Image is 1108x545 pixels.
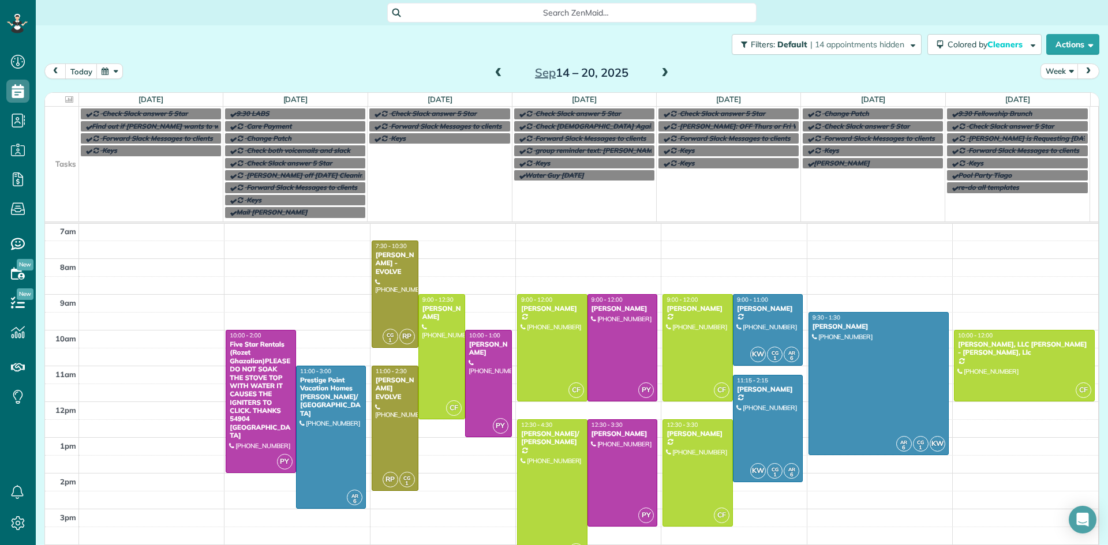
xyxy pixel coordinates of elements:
span: 12:30 - 4:30 [521,421,552,429]
span: Find out if [PERSON_NAME] wants to work [92,122,230,130]
span: Care Payment [246,122,291,130]
span: Colored by [948,39,1027,50]
span: 12:30 - 3:30 [667,421,698,429]
div: [PERSON_NAME] [666,305,729,313]
span: Pool Party Tiago [958,171,1012,179]
span: 10:00 - 1:00 [469,332,500,339]
button: Filters: Default | 14 appointments hidden [732,34,922,55]
small: 1 [400,478,414,489]
span: Check Slack answer 5 Star [680,109,765,118]
span: PY [277,454,293,469]
span: 9:00 - 12:30 [422,296,454,303]
span: Forward Slack Messages to clients [824,134,935,142]
span: Cleaners [987,39,1024,50]
span: [PERSON_NAME] off [DATE] Cleaning Restaurant [246,171,405,179]
span: 11am [55,370,76,379]
span: Forward Slack Messages to clients [536,134,646,142]
span: Water Guy [DATE] [525,171,584,179]
span: 8am [60,262,76,272]
div: [PERSON_NAME] [469,340,508,357]
span: Keys [246,196,261,204]
span: Check Slack answer 5 Star [102,109,188,118]
small: 1 [383,335,398,346]
span: PY [493,418,508,434]
span: 7am [60,227,76,236]
span: KW [750,463,766,479]
small: 1 [768,353,782,364]
span: | 14 appointments hidden [810,39,904,50]
span: Check Slack answer 5 Star [391,109,476,118]
span: Check Slack answer 5 Star [246,159,332,167]
a: Filters: Default | 14 appointments hidden [726,34,922,55]
div: [PERSON_NAME] [736,305,800,313]
a: [DATE] [283,95,308,104]
small: 1 [768,469,782,480]
small: 6 [897,442,911,453]
span: Filters: [751,39,775,50]
span: New [17,288,33,300]
span: 12:30 - 3:30 [592,421,623,429]
span: Keys [968,159,983,167]
span: Check Slack answer 5 Star [824,122,909,130]
span: AR [351,493,358,499]
span: 12pm [55,405,76,415]
span: Forward Slack Messages to clients [246,183,357,191]
span: CG [772,349,778,356]
span: 9:30 Fellowship Brunch [958,109,1032,118]
span: Forward Slack Messages to clients [968,146,1079,155]
span: 11:15 - 2:15 [737,377,768,384]
span: Forward Slack Messages to clients [680,134,791,142]
span: 11:00 - 2:30 [376,367,407,375]
span: Forward Slack Messages to clients [102,134,213,142]
span: 10:00 - 12:00 [958,332,993,339]
a: [DATE] [138,95,163,104]
span: 9:00 - 12:00 [592,296,623,303]
span: 9:00 - 12:00 [521,296,552,303]
button: Colored byCleaners [927,34,1042,55]
span: CF [568,382,584,398]
div: Prestige Point Vacation Homes [PERSON_NAME]/ [GEOGRAPHIC_DATA] [300,376,363,418]
div: [PERSON_NAME] [591,305,654,313]
span: 11:00 - 3:00 [300,367,331,375]
a: [DATE] [428,95,452,104]
span: CF [1076,382,1091,398]
span: PY [638,508,654,523]
div: [PERSON_NAME] - EVOLVE [375,251,415,276]
span: 9:00 - 11:00 [737,296,768,303]
a: [DATE] [1005,95,1030,104]
span: Default [777,39,808,50]
span: 1pm [60,441,76,450]
h2: 14 – 20, 2025 [510,66,654,79]
button: Actions [1046,34,1099,55]
span: New [17,259,33,270]
span: Keys [824,146,839,155]
small: 6 [784,469,799,480]
button: Week [1040,63,1079,79]
span: CG [772,466,778,472]
div: [PERSON_NAME] [812,322,945,330]
div: Open Intercom Messenger [1069,506,1096,533]
span: 9:00 - 12:00 [667,296,698,303]
span: [PERSON_NAME]: OFF Thurs or Fri WEEKLY [680,122,819,130]
div: [PERSON_NAME] [666,430,729,438]
span: Change Patch [824,109,869,118]
a: [DATE] [861,95,886,104]
span: Keys [391,134,406,142]
span: Change Patch [246,134,291,142]
span: RP [383,472,398,487]
span: re-do all templates [958,183,1019,191]
div: [PERSON_NAME] [591,430,654,438]
span: AR [900,439,907,445]
a: [DATE] [572,95,597,104]
div: [PERSON_NAME]/ [PERSON_NAME] [521,430,584,446]
span: KW [930,436,945,452]
div: [PERSON_NAME] [736,385,800,393]
small: 6 [784,353,799,364]
span: 3pm [60,513,76,522]
span: Keys [536,159,551,167]
span: Check [DEMOGRAPHIC_DATA] Against Spreadsheet [536,122,703,130]
span: Keys [680,159,695,167]
span: Keys [680,146,695,155]
span: CF [446,400,462,416]
span: group reminder text: [PERSON_NAME] [536,146,658,155]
